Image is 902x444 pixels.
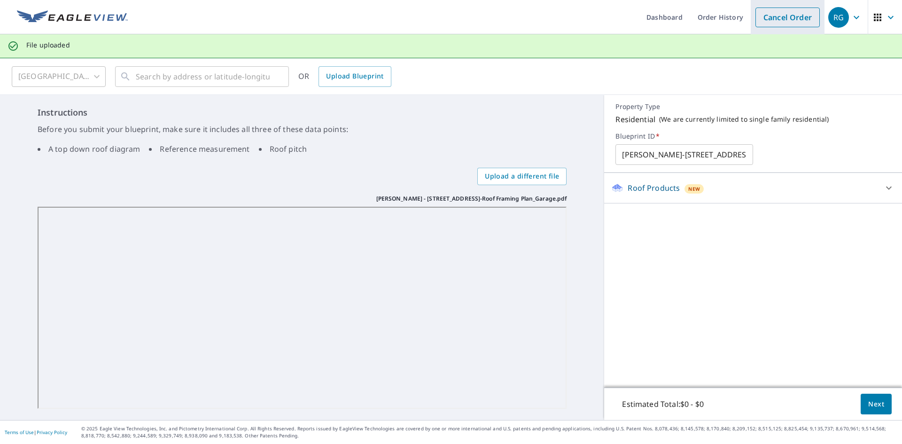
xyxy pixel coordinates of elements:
p: File uploaded [26,41,70,49]
input: Search by address or latitude-longitude [136,63,270,90]
span: Upload a different file [485,171,559,182]
a: Privacy Policy [37,429,67,436]
div: RG [828,7,849,28]
p: Estimated Total: $0 - $0 [614,394,711,414]
label: Upload a different file [477,168,567,185]
a: Cancel Order [755,8,820,27]
li: A top down roof diagram [38,143,140,155]
div: [GEOGRAPHIC_DATA] [12,63,106,90]
button: Next [861,394,892,415]
a: Upload Blueprint [319,66,391,87]
div: Roof ProductsNew [612,177,894,199]
h6: Instructions [38,106,567,119]
span: New [688,185,700,193]
span: Upload Blueprint [326,70,383,82]
p: ( We are currently limited to single family residential ) [659,115,829,124]
img: EV Logo [17,10,128,24]
li: Roof pitch [259,143,307,155]
span: Next [868,398,884,410]
p: © 2025 Eagle View Technologies, Inc. and Pictometry International Corp. All Rights Reserved. Repo... [81,425,897,439]
a: Terms of Use [5,429,34,436]
div: OR [298,66,391,87]
p: | [5,429,67,435]
p: Before you submit your blueprint, make sure it includes all three of these data points: [38,124,567,135]
p: Property Type [615,102,891,111]
p: Roof Products [628,182,680,194]
li: Reference measurement [149,143,249,155]
iframe: Moss - 2336 Garden Rd-Roof Framing Plan_Garage.pdf [38,207,567,409]
p: Residential [615,114,655,125]
label: Blueprint ID [615,132,891,140]
p: [PERSON_NAME] - [STREET_ADDRESS]-Roof Framing Plan_Garage.pdf [376,195,567,203]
